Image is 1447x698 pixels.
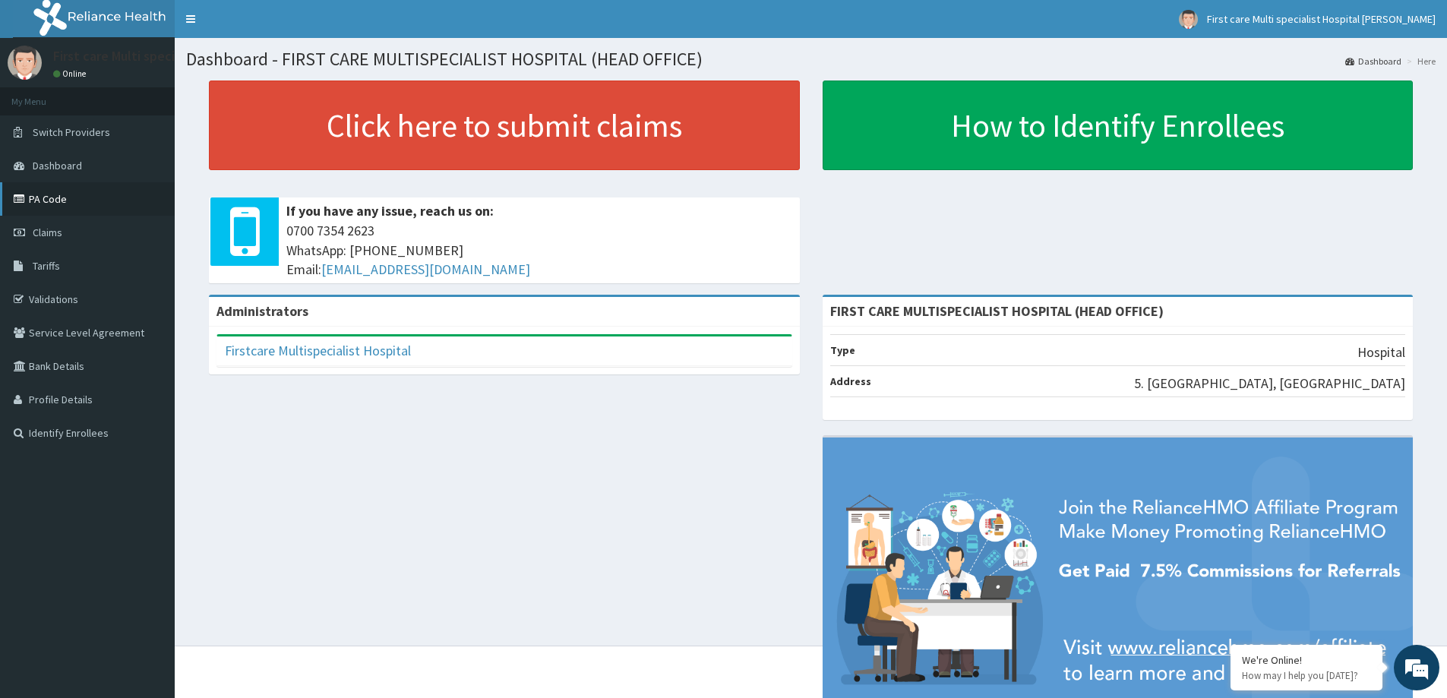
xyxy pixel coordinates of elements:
div: We're Online! [1242,653,1371,667]
a: [EMAIL_ADDRESS][DOMAIN_NAME] [321,261,530,278]
a: Firstcare Multispecialist Hospital [225,342,411,359]
b: If you have any issue, reach us on: [286,202,494,220]
span: Dashboard [33,159,82,172]
a: Click here to submit claims [209,81,800,170]
a: How to Identify Enrollees [823,81,1414,170]
strong: FIRST CARE MULTISPECIALIST HOSPITAL (HEAD OFFICE) [830,302,1164,320]
span: Switch Providers [33,125,110,139]
p: Hospital [1357,343,1405,362]
p: 5. [GEOGRAPHIC_DATA], [GEOGRAPHIC_DATA] [1134,374,1405,393]
p: How may I help you today? [1242,669,1371,682]
span: Claims [33,226,62,239]
li: Here [1403,55,1436,68]
b: Type [830,343,855,357]
a: Online [53,68,90,79]
h1: Dashboard - FIRST CARE MULTISPECIALIST HOSPITAL (HEAD OFFICE) [186,49,1436,69]
b: Address [830,374,871,388]
span: First care Multi specialist Hospital [PERSON_NAME] [1207,12,1436,26]
a: Dashboard [1345,55,1401,68]
span: 0700 7354 2623 WhatsApp: [PHONE_NUMBER] Email: [286,221,792,280]
p: First care Multi specialist Hospital [PERSON_NAME] [53,49,356,63]
img: User Image [1179,10,1198,29]
b: Administrators [216,302,308,320]
span: Tariffs [33,259,60,273]
img: User Image [8,46,42,80]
